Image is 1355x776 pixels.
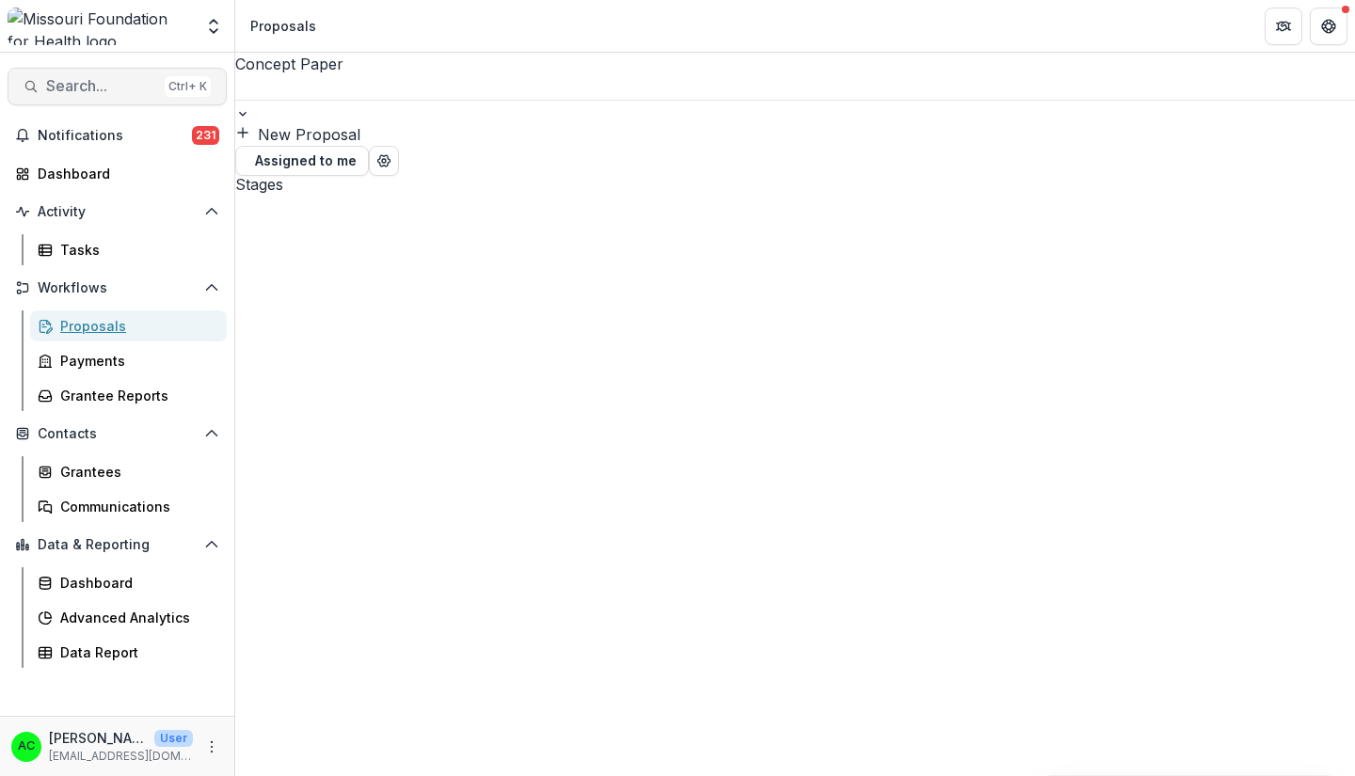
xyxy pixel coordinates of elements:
[200,8,227,45] button: Open entity switcher
[60,351,212,371] div: Payments
[8,273,227,303] button: Open Workflows
[235,146,369,176] button: Assigned to me
[369,146,399,176] button: Open table manager
[235,53,1355,75] div: Concept Paper
[243,12,324,40] nav: breadcrumb
[30,637,227,668] a: Data Report
[60,462,212,482] div: Grantees
[30,456,227,487] a: Grantees
[49,748,193,765] p: [EMAIL_ADDRESS][DOMAIN_NAME]
[8,120,227,150] button: Notifications231
[60,316,212,336] div: Proposals
[38,204,197,220] span: Activity
[1265,8,1302,45] button: Partners
[38,164,212,183] div: Dashboard
[8,158,227,189] a: Dashboard
[192,126,219,145] span: 231
[30,602,227,633] a: Advanced Analytics
[30,310,227,341] a: Proposals
[18,740,35,752] div: Alyssa Curran
[60,608,212,627] div: Advanced Analytics
[235,123,360,146] button: New Proposal
[60,642,212,662] div: Data Report
[200,736,223,758] button: More
[235,176,283,194] span: Stages
[8,530,227,560] button: Open Data & Reporting
[49,728,147,748] p: [PERSON_NAME]
[30,234,227,265] a: Tasks
[30,345,227,376] a: Payments
[46,77,157,95] span: Search...
[154,730,193,747] p: User
[60,497,212,516] div: Communications
[60,240,212,260] div: Tasks
[8,8,193,45] img: Missouri Foundation for Health logo
[8,197,227,227] button: Open Activity
[30,491,227,522] a: Communications
[1310,8,1347,45] button: Get Help
[8,68,227,105] button: Search...
[60,573,212,593] div: Dashboard
[8,419,227,449] button: Open Contacts
[38,280,197,296] span: Workflows
[38,537,197,553] span: Data & Reporting
[38,128,192,144] span: Notifications
[165,76,211,97] div: Ctrl + K
[30,567,227,598] a: Dashboard
[38,426,197,442] span: Contacts
[30,380,227,411] a: Grantee Reports
[250,16,316,36] div: Proposals
[60,386,212,405] div: Grantee Reports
